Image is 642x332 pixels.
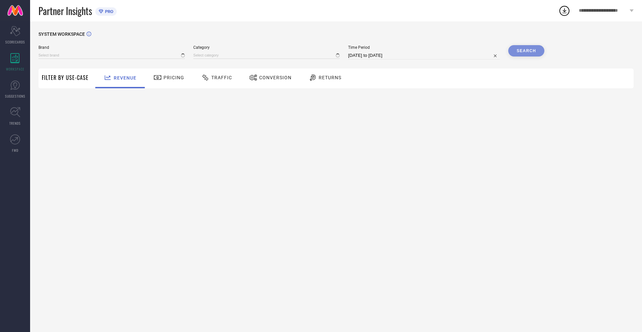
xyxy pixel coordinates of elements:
[38,4,92,18] span: Partner Insights
[5,94,25,99] span: SUGGESTIONS
[348,51,500,60] input: Select time period
[38,31,85,37] span: SYSTEM WORKSPACE
[103,9,113,14] span: PRO
[193,45,340,50] span: Category
[193,52,340,59] input: Select category
[12,148,18,153] span: FWD
[9,121,21,126] span: TRENDS
[6,67,24,72] span: WORKSPACE
[5,39,25,44] span: SCORECARDS
[348,45,500,50] span: Time Period
[38,52,185,59] input: Select brand
[558,5,570,17] div: Open download list
[38,45,185,50] span: Brand
[259,75,292,80] span: Conversion
[42,74,89,82] span: Filter By Use-Case
[114,75,136,81] span: Revenue
[319,75,341,80] span: Returns
[164,75,184,80] span: Pricing
[211,75,232,80] span: Traffic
